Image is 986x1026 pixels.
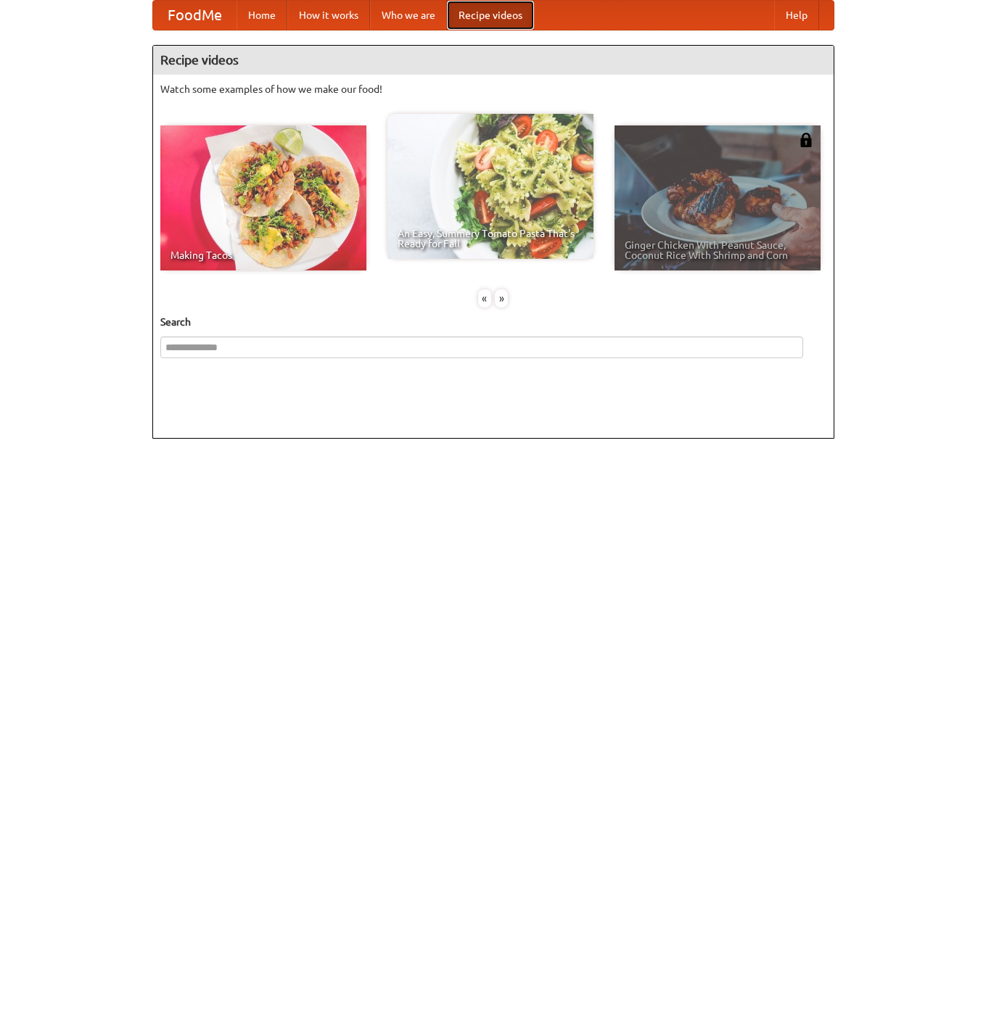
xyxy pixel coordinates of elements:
a: Home [237,1,287,30]
a: FoodMe [153,1,237,30]
span: An Easy, Summery Tomato Pasta That's Ready for Fall [398,228,583,249]
a: Recipe videos [447,1,534,30]
a: How it works [287,1,370,30]
h4: Recipe videos [153,46,834,75]
p: Watch some examples of how we make our food! [160,82,826,96]
div: « [478,289,491,307]
a: Making Tacos [160,125,366,270]
div: » [495,289,508,307]
a: Help [774,1,819,30]
a: Who we are [370,1,447,30]
span: Making Tacos [171,250,356,260]
img: 483408.png [799,133,813,147]
a: An Easy, Summery Tomato Pasta That's Ready for Fall [387,114,593,259]
h5: Search [160,315,826,329]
